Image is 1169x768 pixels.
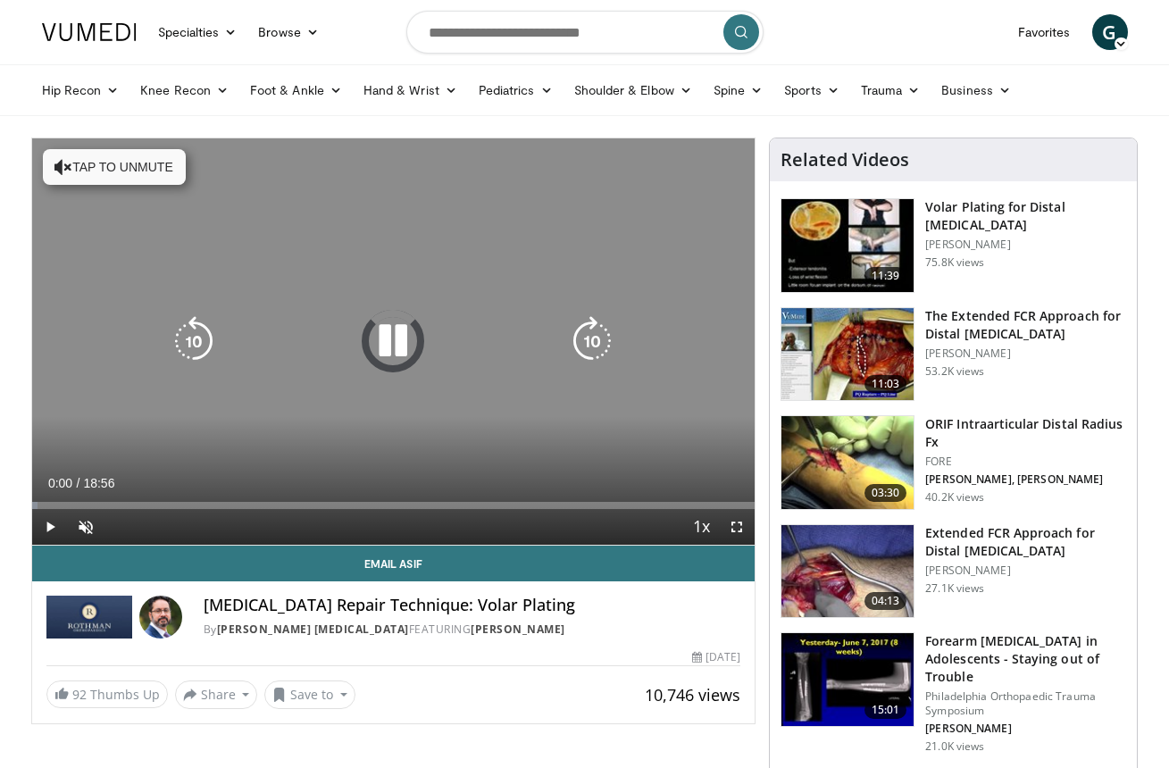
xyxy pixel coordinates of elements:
[773,72,850,108] a: Sports
[719,509,755,545] button: Fullscreen
[48,476,72,490] span: 0:00
[42,23,137,41] img: VuMedi Logo
[781,632,1126,754] a: 15:01 Forearm [MEDICAL_DATA] in Adolescents - Staying out of Trouble Philadelphia Orthopaedic Tra...
[217,622,409,637] a: [PERSON_NAME] [MEDICAL_DATA]
[925,581,984,596] p: 27.1K views
[46,680,168,708] a: 92 Thumbs Up
[32,509,68,545] button: Play
[239,72,353,108] a: Foot & Ankle
[77,476,80,490] span: /
[645,684,740,705] span: 10,746 views
[925,238,1126,252] p: [PERSON_NAME]
[468,72,564,108] a: Pediatrics
[46,596,132,639] img: Rothman Hand Surgery
[864,701,907,719] span: 15:01
[925,722,1126,736] p: [PERSON_NAME]
[925,689,1126,718] p: Philadelphia Orthopaedic Trauma Symposium
[781,307,1126,402] a: 11:03 The Extended FCR Approach for Distal [MEDICAL_DATA] [PERSON_NAME] 53.2K views
[43,149,186,185] button: Tap to unmute
[781,525,914,618] img: _514ecLNcU81jt9H5hMDoxOjA4MTtFn1_1.150x105_q85_crop-smart_upscale.jpg
[703,72,773,108] a: Spine
[1092,14,1128,50] a: G
[781,524,1126,619] a: 04:13 Extended FCR Approach for Distal [MEDICAL_DATA] [PERSON_NAME] 27.1K views
[471,622,565,637] a: [PERSON_NAME]
[925,455,1126,469] p: FORE
[692,649,740,665] div: [DATE]
[147,14,248,50] a: Specialties
[353,72,468,108] a: Hand & Wrist
[564,72,703,108] a: Shoulder & Elbow
[925,198,1126,234] h3: Volar Plating for Distal [MEDICAL_DATA]
[864,484,907,502] span: 03:30
[925,524,1126,560] h3: Extended FCR Approach for Distal [MEDICAL_DATA]
[406,11,764,54] input: Search topics, interventions
[925,490,984,505] p: 40.2K views
[781,199,914,292] img: Vumedi-_volar_plating_100006814_3.jpg.150x105_q85_crop-smart_upscale.jpg
[32,502,756,509] div: Progress Bar
[175,680,258,709] button: Share
[683,509,719,545] button: Playback Rate
[925,632,1126,686] h3: Forearm [MEDICAL_DATA] in Adolescents - Staying out of Trouble
[925,415,1126,451] h3: ORIF Intraarticular Distal Radius Fx
[204,596,741,615] h4: [MEDICAL_DATA] Repair Technique: Volar Plating
[1007,14,1081,50] a: Favorites
[931,72,1022,108] a: Business
[781,416,914,509] img: 212608_0000_1.png.150x105_q85_crop-smart_upscale.jpg
[864,592,907,610] span: 04:13
[32,546,756,581] a: Email Asif
[781,308,914,401] img: 275697_0002_1.png.150x105_q85_crop-smart_upscale.jpg
[68,509,104,545] button: Unmute
[31,72,130,108] a: Hip Recon
[204,622,741,638] div: By FEATURING
[925,563,1126,578] p: [PERSON_NAME]
[925,739,984,754] p: 21.0K views
[864,267,907,285] span: 11:39
[925,255,984,270] p: 75.8K views
[129,72,239,108] a: Knee Recon
[72,686,87,703] span: 92
[83,476,114,490] span: 18:56
[781,198,1126,293] a: 11:39 Volar Plating for Distal [MEDICAL_DATA] [PERSON_NAME] 75.8K views
[32,138,756,546] video-js: Video Player
[864,375,907,393] span: 11:03
[781,149,909,171] h4: Related Videos
[781,415,1126,510] a: 03:30 ORIF Intraarticular Distal Radius Fx FORE [PERSON_NAME], [PERSON_NAME] 40.2K views
[925,364,984,379] p: 53.2K views
[781,633,914,726] img: 25619031-145e-4c60-a054-82f5ddb5a1ab.150x105_q85_crop-smart_upscale.jpg
[139,596,182,639] img: Avatar
[264,680,355,709] button: Save to
[925,472,1126,487] p: [PERSON_NAME], [PERSON_NAME]
[925,346,1126,361] p: [PERSON_NAME]
[850,72,931,108] a: Trauma
[247,14,330,50] a: Browse
[925,307,1126,343] h3: The Extended FCR Approach for Distal [MEDICAL_DATA]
